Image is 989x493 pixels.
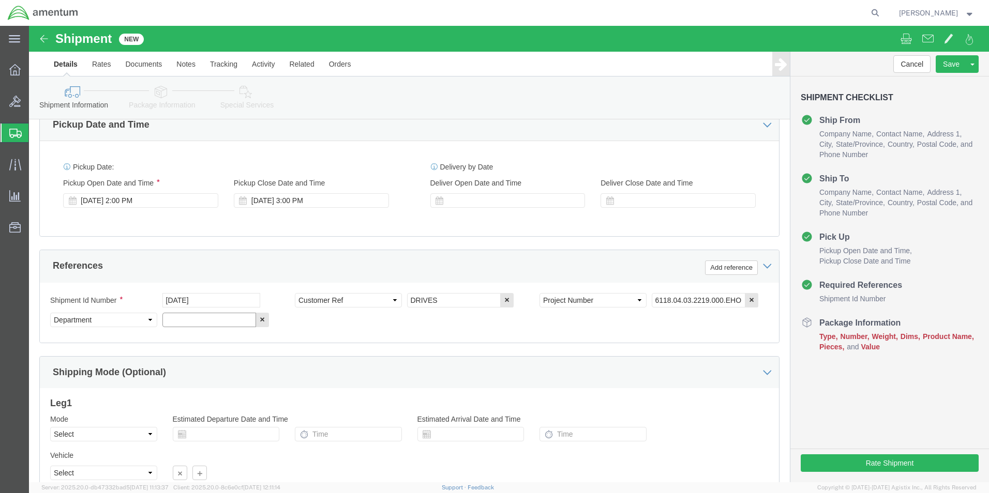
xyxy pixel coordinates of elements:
span: Rosemarie Coey [899,7,958,19]
a: Feedback [468,484,494,490]
span: Copyright © [DATE]-[DATE] Agistix Inc., All Rights Reserved [817,483,977,492]
span: Client: 2025.20.0-8c6e0cf [173,484,280,490]
a: Support [442,484,468,490]
iframe: FS Legacy Container [29,26,989,482]
img: logo [7,5,79,21]
span: Server: 2025.20.0-db47332bad5 [41,484,169,490]
button: [PERSON_NAME] [898,7,975,19]
span: [DATE] 12:11:14 [243,484,280,490]
span: [DATE] 11:13:37 [130,484,169,490]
